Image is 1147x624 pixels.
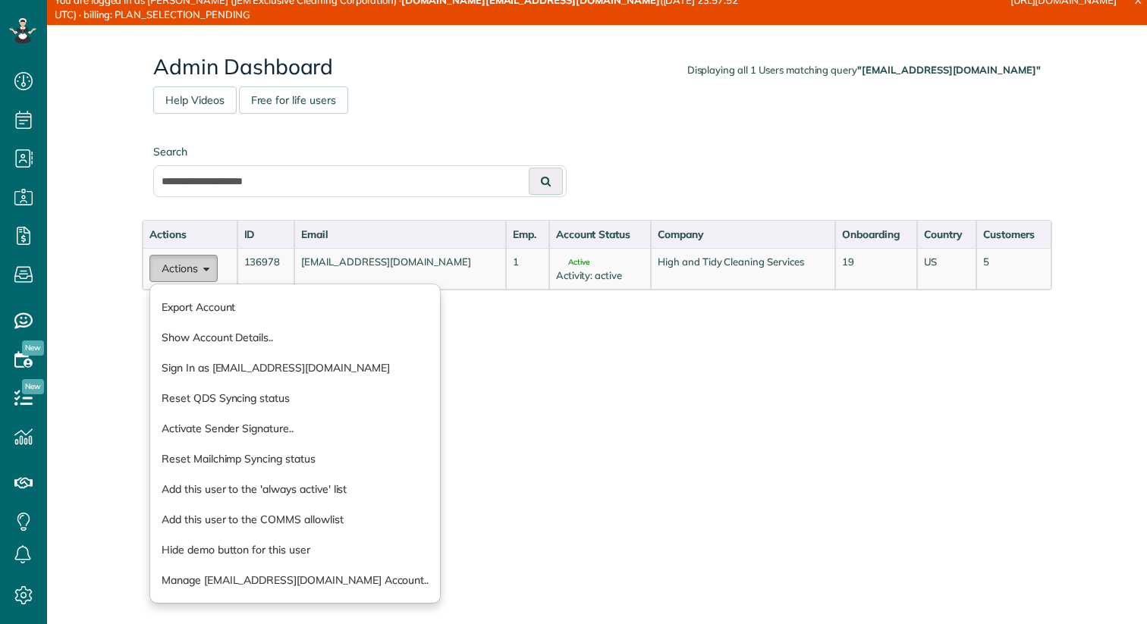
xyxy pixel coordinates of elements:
[658,227,828,242] div: Company
[835,248,917,290] td: 19
[149,227,231,242] div: Actions
[153,55,1041,79] h2: Admin Dashboard
[150,535,440,565] a: Hide demo button for this user
[150,322,440,353] a: Show Account Details..
[976,248,1051,290] td: 5
[687,63,1041,77] div: Displaying all 1 Users matching query
[556,227,644,242] div: Account Status
[294,248,506,290] td: [EMAIL_ADDRESS][DOMAIN_NAME]
[513,227,542,242] div: Emp.
[22,379,44,394] span: New
[150,474,440,504] a: Add this user to the 'always active' list
[244,227,288,242] div: ID
[506,248,548,290] td: 1
[153,86,237,114] a: Help Videos
[651,248,835,290] td: High and Tidy Cleaning Services
[857,64,1041,76] strong: "[EMAIL_ADDRESS][DOMAIN_NAME]"
[924,227,969,242] div: Country
[237,248,295,290] td: 136978
[153,144,567,159] label: Search
[150,292,440,322] a: Export Account
[149,255,218,282] button: Actions
[150,565,440,595] a: Manage [EMAIL_ADDRESS][DOMAIN_NAME] Account..
[842,227,910,242] div: Onboarding
[150,353,440,383] a: Sign In as [EMAIL_ADDRESS][DOMAIN_NAME]
[556,259,589,266] span: Active
[150,444,440,474] a: Reset Mailchimp Syncing status
[301,227,499,242] div: Email
[22,340,44,356] span: New
[556,268,644,283] div: Activity: active
[150,413,440,444] a: Activate Sender Signature..
[917,248,976,290] td: US
[983,227,1045,242] div: Customers
[150,504,440,535] a: Add this user to the COMMS allowlist
[150,383,440,413] a: Reset QDS Syncing status
[239,86,348,114] a: Free for life users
